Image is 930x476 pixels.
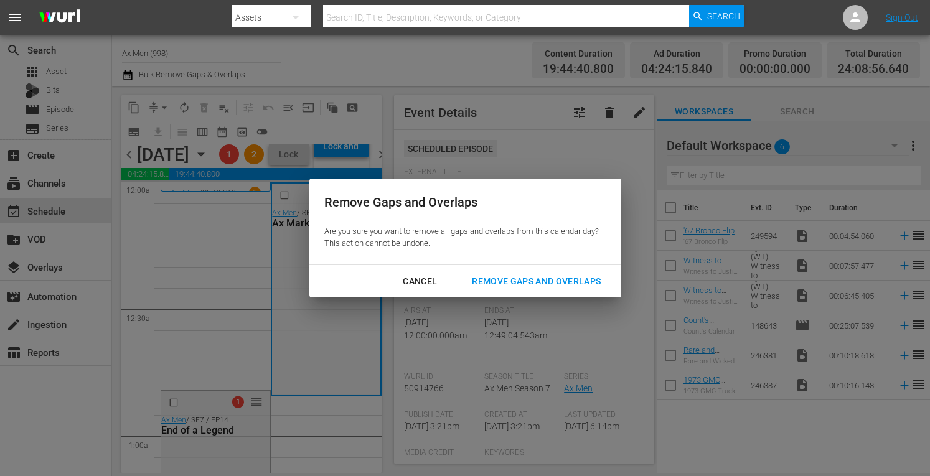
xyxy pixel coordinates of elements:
a: Sign Out [886,12,918,22]
div: Remove Gaps and Overlaps [324,194,599,212]
span: menu [7,10,22,25]
div: Remove Gaps and Overlaps [462,274,611,289]
span: Search [707,5,740,27]
button: Cancel [388,270,452,293]
button: Remove Gaps and Overlaps [457,270,616,293]
div: Cancel [393,274,447,289]
p: This action cannot be undone. [324,238,599,250]
img: ans4CAIJ8jUAAAAAAAAAAAAAAAAAAAAAAAAgQb4GAAAAAAAAAAAAAAAAAAAAAAAAJMjXAAAAAAAAAAAAAAAAAAAAAAAAgAT5G... [30,3,90,32]
p: Are you sure you want to remove all gaps and overlaps from this calendar day? [324,226,599,238]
